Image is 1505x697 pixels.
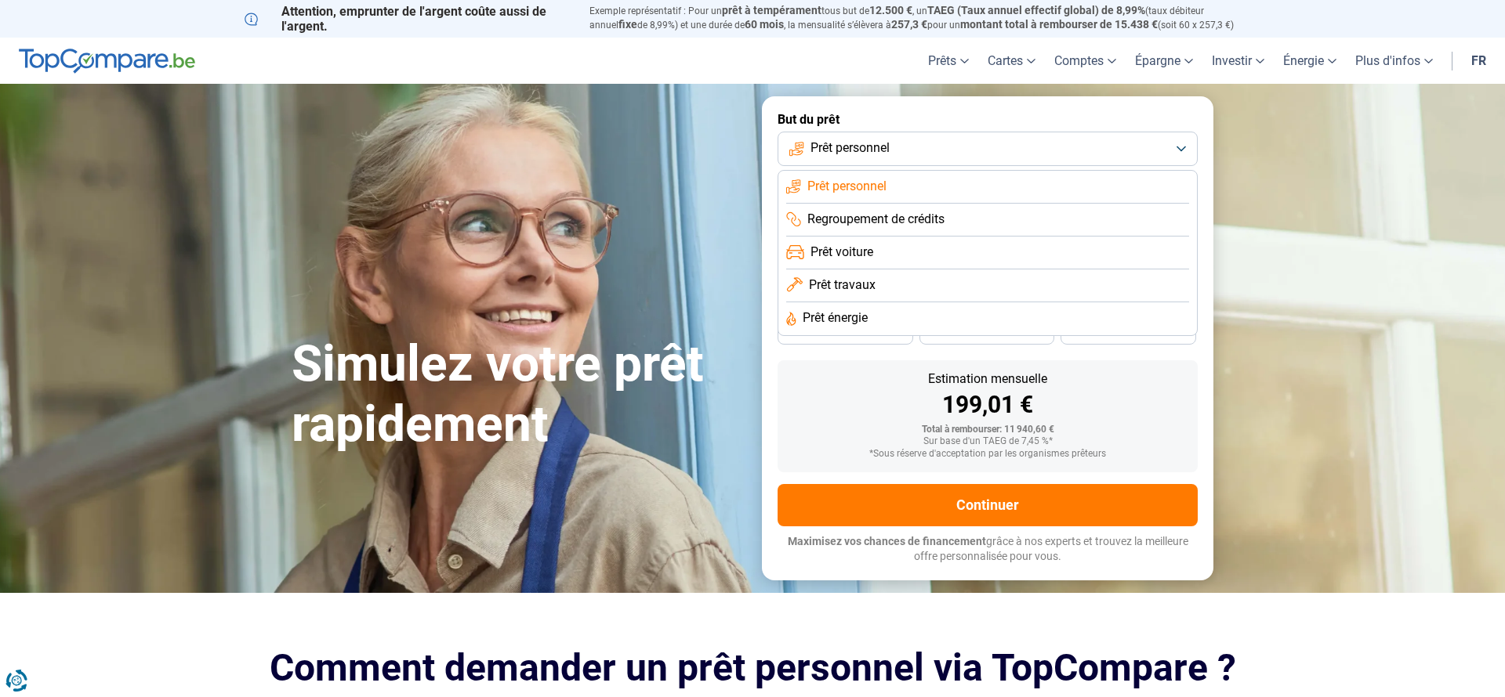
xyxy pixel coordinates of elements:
[1274,38,1346,84] a: Énergie
[1126,38,1202,84] a: Épargne
[778,484,1198,526] button: Continuer
[803,309,868,327] span: Prêt énergie
[589,4,1260,32] p: Exemple représentatif : Pour un tous but de , un (taux débiteur annuel de 8,99%) et une durée de ...
[1202,38,1274,84] a: Investir
[722,4,821,16] span: prêt à tempérament
[790,449,1185,460] div: *Sous réserve d'acceptation par les organismes prêteurs
[245,4,571,34] p: Attention, emprunter de l'argent coûte aussi de l'argent.
[778,112,1198,127] label: But du prêt
[919,38,978,84] a: Prêts
[292,334,743,455] h1: Simulez votre prêt rapidement
[790,424,1185,435] div: Total à rembourser: 11 940,60 €
[19,49,195,74] img: TopCompare
[745,18,784,31] span: 60 mois
[811,244,873,261] span: Prêt voiture
[790,373,1185,385] div: Estimation mensuelle
[970,328,1004,338] span: 30 mois
[618,18,637,31] span: fixe
[807,211,945,228] span: Regroupement de crédits
[1346,38,1442,84] a: Plus d'infos
[978,38,1045,84] a: Cartes
[828,328,862,338] span: 36 mois
[811,139,890,157] span: Prêt personnel
[869,4,912,16] span: 12.500 €
[1462,38,1496,84] a: fr
[790,436,1185,447] div: Sur base d'un TAEG de 7,45 %*
[778,132,1198,166] button: Prêt personnel
[960,18,1158,31] span: montant total à rembourser de 15.438 €
[891,18,927,31] span: 257,3 €
[778,534,1198,565] p: grâce à nos experts et trouvez la meilleure offre personnalisée pour vous.
[790,393,1185,417] div: 199,01 €
[1045,38,1126,84] a: Comptes
[927,4,1145,16] span: TAEG (Taux annuel effectif global) de 8,99%
[809,276,876,294] span: Prêt travaux
[245,646,1260,689] h2: Comment demander un prêt personnel via TopCompare ?
[788,535,986,547] span: Maximisez vos chances de financement
[1112,328,1146,338] span: 24 mois
[807,178,887,195] span: Prêt personnel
